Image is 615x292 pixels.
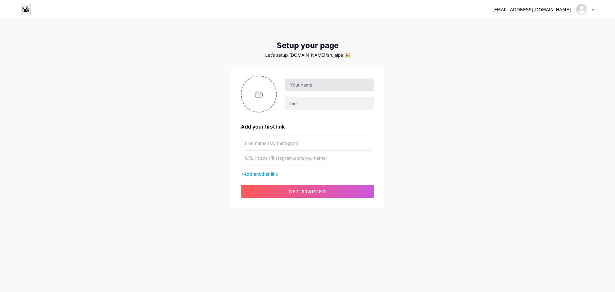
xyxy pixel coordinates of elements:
[245,136,370,150] input: Link name (My Instagram)
[231,53,384,58] div: Let’s setup [DOMAIN_NAME]/srujalpa 🎉
[245,151,370,165] input: URL (https://instagram.com/yourname)
[285,79,374,91] input: Your name
[289,189,326,194] span: get started
[285,97,374,110] input: bio
[492,6,571,13] div: [EMAIL_ADDRESS][DOMAIN_NAME]
[241,171,374,177] div: +
[244,171,278,177] span: Add another link
[241,185,374,198] button: get started
[231,41,384,50] div: Setup your page
[576,4,588,16] img: Srujal Pawar
[241,123,374,130] div: Add your first link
